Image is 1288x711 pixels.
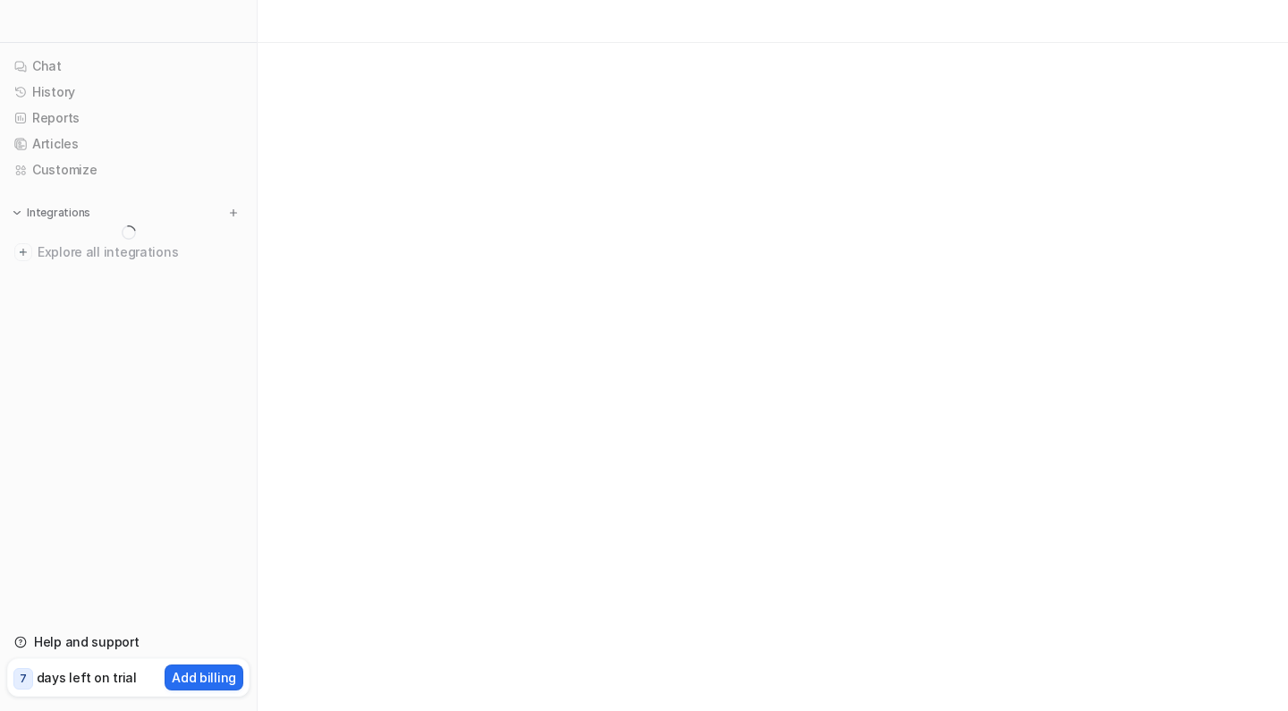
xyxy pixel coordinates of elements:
[7,106,250,131] a: Reports
[7,204,96,222] button: Integrations
[14,243,32,261] img: explore all integrations
[7,80,250,105] a: History
[37,668,137,687] p: days left on trial
[11,207,23,219] img: expand menu
[7,131,250,157] a: Articles
[7,240,250,265] a: Explore all integrations
[20,671,27,687] p: 7
[7,157,250,182] a: Customize
[27,206,90,220] p: Integrations
[165,664,243,690] button: Add billing
[38,238,242,267] span: Explore all integrations
[7,54,250,79] a: Chat
[7,630,250,655] a: Help and support
[227,207,240,219] img: menu_add.svg
[172,668,236,687] p: Add billing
